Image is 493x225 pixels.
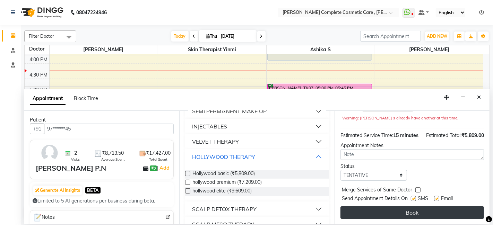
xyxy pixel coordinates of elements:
[25,45,49,53] div: Doctor
[267,45,375,54] span: ashika s
[188,151,326,163] button: HOLLYWOOD THERAPY
[360,31,421,42] input: Search Appointment
[74,150,77,157] span: 2
[342,195,408,204] span: Send Appointment Details On
[30,116,174,124] div: Patient
[340,142,484,149] div: Appointment Notes
[188,135,326,148] button: VELVET THERAPY
[425,31,449,41] button: ADD NEW
[340,163,407,170] div: Status
[33,197,171,205] div: Limited to 5 AI generations per business during beta.
[33,186,82,195] button: Generate AI Insights
[192,137,239,146] div: VELVET THERAPY
[158,164,171,172] a: Add
[146,150,171,157] span: ₹17,427.00
[340,206,484,219] button: Book
[40,143,60,163] img: avatar
[375,45,484,54] span: [PERSON_NAME]
[28,87,49,94] div: 5:00 PM
[29,33,54,39] span: Filter Doctor
[192,153,255,161] div: HOLLYWOOD THERAPY
[219,31,254,42] input: 2025-09-04
[441,195,453,204] span: Email
[28,71,49,79] div: 4:30 PM
[192,179,262,187] span: hollywood premium (₹7,209.00)
[342,116,459,120] small: Warning: [PERSON_NAME] s already have another at this time.
[192,205,257,213] div: SCALP DETOX THERAPY
[157,164,171,172] span: |
[33,213,55,222] span: Notes
[36,163,106,173] div: [PERSON_NAME] P.N
[101,157,125,162] span: Average Spent
[192,107,267,115] div: SEMI PERMANENT MAKE UP
[426,132,461,138] span: Estimated Total:
[30,124,44,134] button: +91
[102,150,124,157] span: ₹8,713.50
[50,45,158,54] span: [PERSON_NAME]
[30,92,66,105] span: Appointment
[192,122,227,130] div: INJECTABLES
[427,34,447,39] span: ADD NEW
[18,3,65,22] img: logo
[85,187,101,193] span: BETA
[28,56,49,63] div: 4:00 PM
[188,203,326,215] button: SCALP DETOX THERAPY
[171,31,189,42] span: Today
[342,186,413,195] span: Merge Services of Same Doctor
[188,120,326,133] button: INJECTABLES
[192,187,252,196] span: hollywood elite (₹9,609.00)
[474,92,484,103] button: Close
[205,34,219,39] span: Thu
[188,105,326,117] button: SEMI PERMANENT MAKE UP
[158,45,266,54] span: skin therapist yinmi
[44,124,174,134] input: Search by Name/Mobile/Email/Code
[393,132,419,138] span: 15 minutes
[150,165,157,171] span: ₹0
[71,157,80,162] span: Visits
[461,132,484,138] span: ₹5,809.00
[192,170,255,179] span: Hollywood basic (₹5,809.00)
[418,195,429,204] span: SMS
[74,95,98,101] span: Block Time
[268,84,372,106] div: [PERSON_NAME], TK07, 05:00 PM-05:45 PM, Consultation with [PERSON_NAME]
[76,3,107,22] b: 08047224946
[149,157,167,162] span: Total Spent
[340,132,393,138] span: Estimated Service Time:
